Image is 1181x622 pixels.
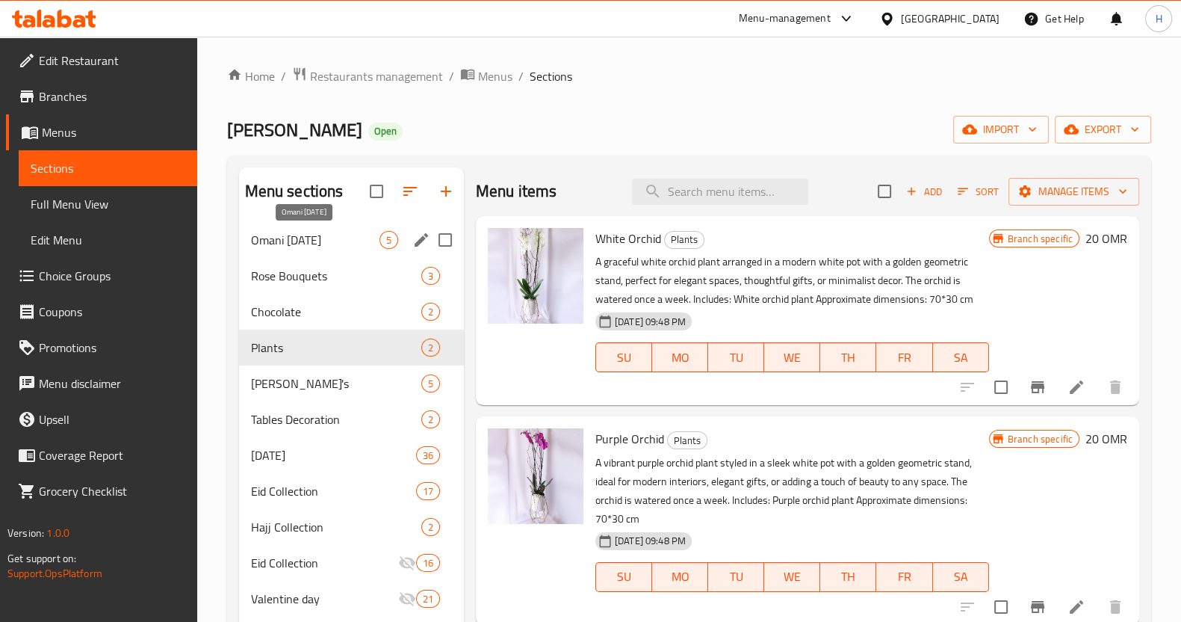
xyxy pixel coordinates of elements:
span: White Orchid [595,227,661,250]
div: [GEOGRAPHIC_DATA] [901,10,999,27]
span: Add item [900,180,948,203]
span: Sections [530,67,572,85]
span: Eid Collection [251,554,398,572]
div: Plants2 [239,330,464,366]
a: Full Menu View [19,186,197,222]
span: [DATE] 09:48 PM [609,315,692,329]
span: WE [770,566,814,588]
span: Menus [42,123,185,141]
span: Plants [668,432,707,449]
button: MO [652,342,708,372]
span: 2 [422,413,439,427]
button: Manage items [1008,178,1139,206]
button: TH [820,562,876,592]
span: 36 [417,449,439,463]
li: / [449,67,454,85]
div: items [421,518,440,536]
a: Upsell [6,401,197,437]
span: 21 [417,592,439,606]
span: Plants [665,231,704,248]
div: Open [368,123,403,141]
span: 2 [422,305,439,319]
button: Sort [954,180,1002,203]
span: Sort [958,183,999,200]
span: Version: [7,523,44,543]
div: [DATE]36 [239,437,464,473]
h2: Menu sections [245,180,344,203]
span: MO [658,566,702,588]
div: Hajj Collection2 [239,509,464,545]
span: Select all sections [361,176,392,207]
nav: breadcrumb [227,67,1151,86]
button: TU [708,562,764,592]
span: Omani [DATE] [251,231,379,249]
button: TU [708,342,764,372]
span: Promotions [39,339,185,357]
span: FR [882,566,926,588]
span: 3 [422,269,439,283]
span: SA [939,566,983,588]
img: White Orchid [488,228,583,324]
span: Sort items [948,180,1008,203]
h6: 20 OMR [1085,228,1127,249]
span: Purple Orchid [595,428,664,450]
span: import [965,120,1037,139]
h6: 20 OMR [1085,428,1127,449]
a: Edit Restaurant [6,43,197,78]
div: [PERSON_NAME]'s5 [239,366,464,401]
span: TH [826,566,870,588]
span: 17 [417,484,439,499]
p: A vibrant purple orchid plant styled in a sleek white pot with a golden geometric stand, ideal fo... [595,454,989,529]
span: Eid Collection [251,482,416,500]
span: 2 [422,520,439,535]
a: Edit menu item [1067,378,1085,396]
span: Restaurants management [310,67,443,85]
span: Open [368,125,403,138]
span: Select to update [985,372,1017,403]
span: [DATE] [251,446,416,464]
span: Tables Decoration [251,410,421,428]
button: SA [933,342,989,372]
span: export [1067,120,1139,139]
span: Coupons [39,303,185,321]
button: import [953,116,1049,144]
span: SU [602,347,646,369]
span: SA [939,347,983,369]
div: Rose Bouquets3 [239,258,464,294]
button: Add section [428,173,464,209]
span: Choice Groups [39,267,185,285]
span: Plants [251,339,421,357]
span: 16 [417,556,439,570]
div: items [421,375,440,392]
button: export [1055,116,1151,144]
a: Coupons [6,294,197,330]
img: Purple Orchid [488,428,583,524]
span: Branches [39,87,185,105]
button: delete [1097,369,1133,405]
div: Menu-management [739,10,831,28]
span: Hajj Collection [251,518,421,536]
span: Rose Bouquets [251,267,421,285]
button: FR [876,342,932,372]
button: Branch-specific-item [1020,369,1056,405]
span: Branch specific [1002,232,1079,246]
span: [DATE] 09:48 PM [609,534,692,548]
li: / [518,67,524,85]
span: 5 [422,377,439,391]
span: FR [882,347,926,369]
svg: Inactive section [398,590,416,608]
span: Full Menu View [31,195,185,213]
span: TU [714,347,758,369]
span: TH [826,347,870,369]
span: TU [714,566,758,588]
h2: Menu items [476,180,557,203]
span: Select section [869,176,900,207]
a: Choice Groups [6,258,197,294]
svg: Inactive section [398,554,416,572]
a: Edit menu item [1067,598,1085,616]
div: Omani [DATE]5edit [239,222,464,258]
div: Chocolate2 [239,294,464,330]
